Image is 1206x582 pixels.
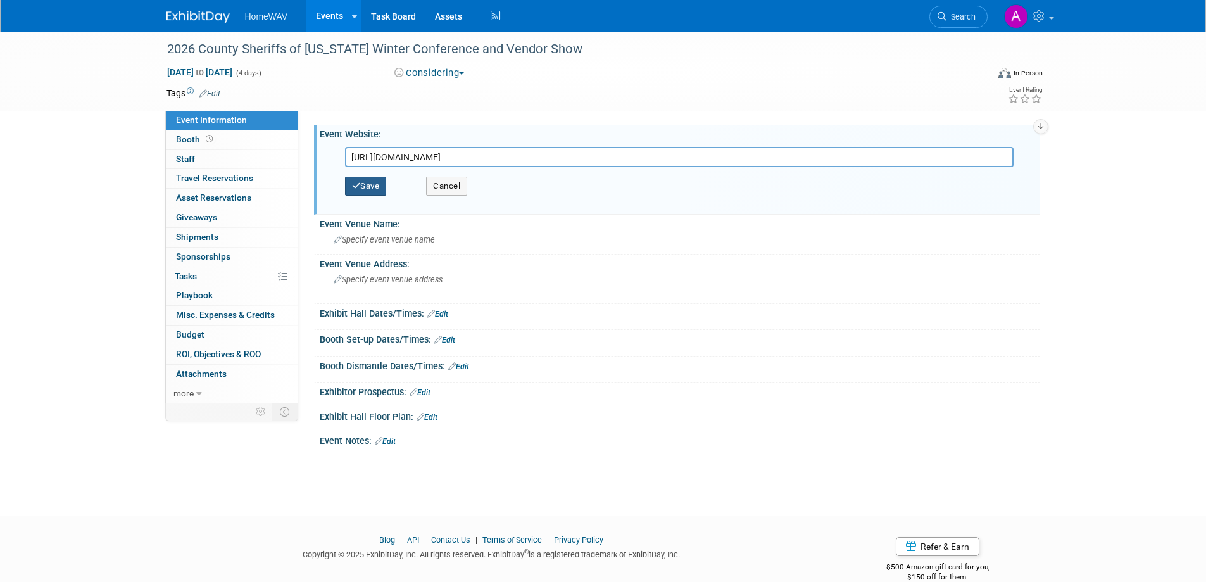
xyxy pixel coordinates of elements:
a: Misc. Expenses & Credits [166,306,298,325]
a: Sponsorships [166,248,298,267]
span: ROI, Objectives & ROO [176,349,261,359]
div: In-Person [1013,68,1043,78]
div: Booth Dismantle Dates/Times: [320,357,1040,373]
a: Asset Reservations [166,189,298,208]
div: Event Format [913,66,1043,85]
span: [DATE] [DATE] [166,66,233,78]
div: Event Notes: [320,431,1040,448]
a: Giveaways [166,208,298,227]
a: Blog [379,535,395,545]
button: Considering [390,66,469,80]
a: Budget [166,326,298,345]
td: Toggle Event Tabs [272,403,298,420]
img: Amanda Jasper [1004,4,1028,28]
div: Exhibit Hall Dates/Times: [320,304,1040,320]
span: Budget [176,329,204,339]
a: Event Information [166,111,298,130]
a: Edit [375,437,396,446]
a: Contact Us [431,535,470,545]
img: ExhibitDay [166,11,230,23]
span: Specify event venue name [334,235,435,244]
span: Asset Reservations [176,193,251,203]
a: Travel Reservations [166,169,298,188]
div: Exhibit Hall Floor Plan: [320,407,1040,424]
a: Shipments [166,228,298,247]
a: Attachments [166,365,298,384]
button: Save [345,177,387,196]
span: Booth not reserved yet [203,134,215,144]
div: Event Rating [1008,87,1042,93]
a: Playbook [166,286,298,305]
a: ROI, Objectives & ROO [166,345,298,364]
button: Cancel [426,177,467,196]
sup: ® [524,548,529,555]
a: Edit [417,413,437,422]
a: Privacy Policy [554,535,603,545]
span: Playbook [176,290,213,300]
span: | [421,535,429,545]
span: | [472,535,481,545]
div: Event Website: [320,125,1040,141]
span: Specify event venue address [334,275,443,284]
span: Travel Reservations [176,173,253,183]
a: Search [929,6,988,28]
span: Staff [176,154,195,164]
span: Event Information [176,115,247,125]
span: Giveaways [176,212,217,222]
span: Booth [176,134,215,144]
span: Search [946,12,976,22]
span: Misc. Expenses & Credits [176,310,275,320]
a: Edit [410,388,430,397]
a: Terms of Service [482,535,542,545]
span: to [194,67,206,77]
div: Event Venue Address: [320,255,1040,270]
input: Enter URL [345,147,1014,167]
span: | [397,535,405,545]
td: Tags [166,87,220,99]
span: more [173,388,194,398]
a: Tasks [166,267,298,286]
span: HomeWAV [245,11,288,22]
span: Tasks [175,271,197,281]
td: Personalize Event Tab Strip [250,403,272,420]
a: more [166,384,298,403]
div: Event Venue Name: [320,215,1040,231]
span: Shipments [176,232,218,242]
a: Refer & Earn [896,537,979,556]
a: Edit [448,362,469,371]
span: Attachments [176,369,227,379]
span: Sponsorships [176,251,230,262]
a: Edit [434,336,455,345]
div: Booth Set-up Dates/Times: [320,330,1040,346]
a: Staff [166,150,298,169]
span: (4 days) [235,69,261,77]
a: Booth [166,130,298,149]
img: Format-Inperson.png [998,68,1011,78]
a: Edit [427,310,448,319]
a: API [407,535,419,545]
div: 2026 County Sheriffs of [US_STATE] Winter Conference and Vendor Show [163,38,969,61]
div: Exhibitor Prospectus: [320,383,1040,399]
a: Edit [199,89,220,98]
div: Copyright © 2025 ExhibitDay, Inc. All rights reserved. ExhibitDay is a registered trademark of Ex... [166,546,817,560]
span: | [544,535,552,545]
